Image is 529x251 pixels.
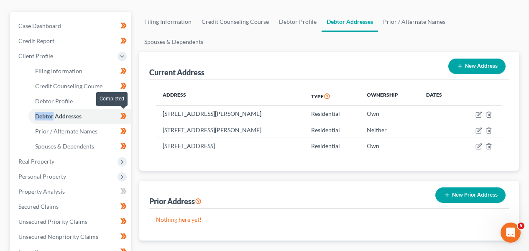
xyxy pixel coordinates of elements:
a: Credit Counseling Course [28,79,131,94]
td: [STREET_ADDRESS][PERSON_NAME] [156,122,304,138]
th: Ownership [360,87,419,106]
a: Debtor Addresses [28,109,131,124]
span: Spouses & Dependents [35,143,94,150]
a: Debtor Profile [28,94,131,109]
td: Residential [304,122,360,138]
a: Unsecured Priority Claims [12,214,131,229]
span: Case Dashboard [18,22,61,29]
a: Case Dashboard [12,18,131,33]
a: Credit Report [12,33,131,49]
td: [STREET_ADDRESS] [156,138,304,154]
a: Debtor Addresses [322,12,378,32]
th: Address [156,87,304,106]
td: Own [360,138,419,154]
a: Unsecured Nonpriority Claims [12,229,131,244]
span: Debtor Profile [35,97,73,105]
span: Unsecured Nonpriority Claims [18,233,98,240]
span: Credit Report [18,37,54,44]
button: New Prior Address [435,187,506,203]
span: Filing Information [35,67,82,74]
div: Completed [96,92,128,106]
a: Filing Information [139,12,197,32]
td: Neither [360,122,419,138]
button: New Address [448,59,506,74]
span: Credit Counseling Course [35,82,102,90]
span: Client Profile [18,52,53,59]
td: Residential [304,138,360,154]
a: Prior / Alternate Names [378,12,450,32]
iframe: Intercom live chat [501,223,521,243]
span: Real Property [18,158,54,165]
span: Debtor Addresses [35,113,82,120]
span: 5 [518,223,524,229]
td: Residential [304,106,360,122]
p: Nothing here yet! [156,215,502,224]
a: Prior / Alternate Names [28,124,131,139]
a: Property Analysis [12,184,131,199]
div: Prior Address [149,196,202,206]
a: Spouses & Dependents [28,139,131,154]
span: Prior / Alternate Names [35,128,97,135]
th: Dates [419,87,458,106]
div: Current Address [149,67,204,77]
a: Secured Claims [12,199,131,214]
span: Personal Property [18,173,66,180]
span: Secured Claims [18,203,59,210]
a: Filing Information [28,64,131,79]
td: Own [360,106,419,122]
a: Credit Counseling Course [197,12,274,32]
th: Type [304,87,360,106]
span: Unsecured Priority Claims [18,218,87,225]
a: Spouses & Dependents [139,32,208,52]
a: Debtor Profile [274,12,322,32]
span: Property Analysis [18,188,65,195]
td: [STREET_ADDRESS][PERSON_NAME] [156,106,304,122]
